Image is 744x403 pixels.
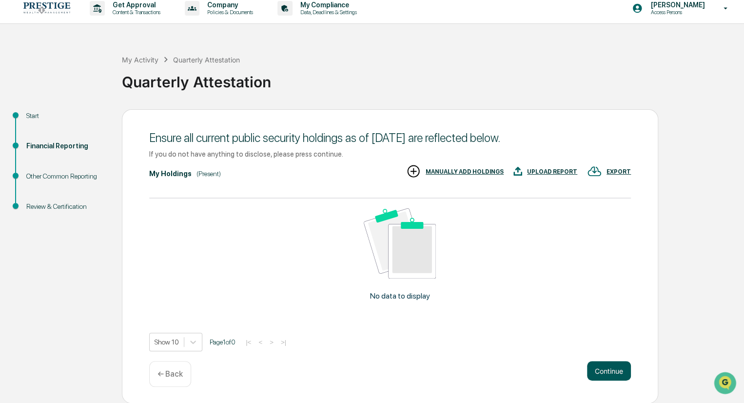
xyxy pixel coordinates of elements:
p: How can we help? [10,20,177,36]
div: 🖐️ [10,124,18,132]
p: Content & Transactions [105,9,165,16]
div: Ensure all current public security holdings as of [DATE] are reflected below. [149,131,631,145]
div: Financial Reporting [26,141,106,151]
img: 1746055101610-c473b297-6a78-478c-a979-82029cc54cd1 [10,75,27,92]
span: Attestations [80,123,121,133]
span: Page 1 of 0 [210,338,235,346]
p: Policies & Documents [199,9,258,16]
div: UPLOAD REPORT [527,168,577,175]
p: ← Back [157,369,183,379]
img: No data [364,208,436,279]
a: 🖐️Preclearance [6,119,67,137]
img: MANUALLY ADD HOLDINGS [406,164,421,179]
iframe: Open customer support [713,371,739,397]
img: UPLOAD REPORT [513,164,522,179]
div: Start [26,111,106,121]
img: EXPORT [587,164,602,179]
p: [PERSON_NAME] [643,1,709,9]
span: Preclearance [20,123,63,133]
a: Powered byPylon [69,165,118,173]
div: Review & Certification [26,201,106,212]
p: Data, Deadlines & Settings [293,9,362,16]
div: (Present) [196,170,221,178]
button: < [255,338,265,346]
p: Company [199,1,258,9]
p: Get Approval [105,1,165,9]
div: Start new chat [33,75,160,84]
div: My Activity [122,56,158,64]
span: Pylon [97,165,118,173]
button: > [267,338,276,346]
a: 🔎Data Lookup [6,138,65,155]
div: Quarterly Attestation [173,56,240,64]
button: >| [278,338,289,346]
button: Start new chat [166,78,177,89]
button: |< [243,338,254,346]
div: EXPORT [607,168,631,175]
a: 🗄️Attestations [67,119,125,137]
span: Data Lookup [20,141,61,151]
div: My Holdings [149,170,192,178]
div: MANUALLY ADD HOLDINGS [426,168,504,175]
p: No data to display [370,291,430,301]
p: My Compliance [293,1,362,9]
div: 🗄️ [71,124,78,132]
button: Continue [587,361,631,381]
div: Quarterly Attestation [122,65,739,91]
img: logo [23,2,70,14]
div: If you do not have anything to disclose, please press continue. [149,150,631,158]
div: Other Common Reporting [26,171,106,181]
p: Access Persons [643,9,709,16]
div: 🔎 [10,142,18,150]
div: We're available if you need us! [33,84,123,92]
